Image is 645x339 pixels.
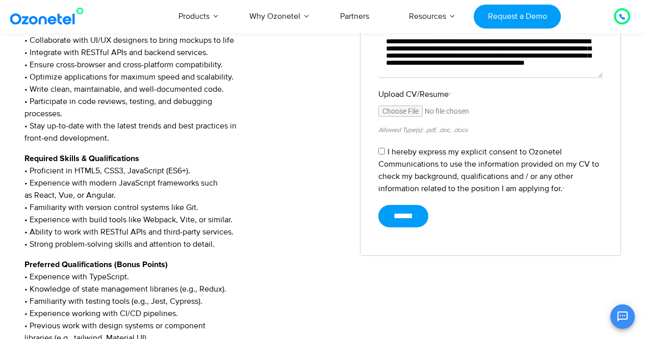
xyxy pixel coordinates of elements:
[378,88,603,100] label: Upload CV/Resume
[474,5,561,29] a: Request a Demo
[24,260,168,269] strong: Preferred Qualifications (Bonus Points)
[24,152,345,250] p: • Proficient in HTML5, CSS3, JavaScript (ES6+). • Experience with modern JavaScript frameworks su...
[378,126,468,134] small: Allowed Type(s): .pdf, .doc, .docx
[610,304,635,329] button: Open chat
[378,147,599,194] label: I hereby express my explicit consent to Ozonetel Communications to use the information provided o...
[24,154,139,163] strong: Required Skills & Qualifications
